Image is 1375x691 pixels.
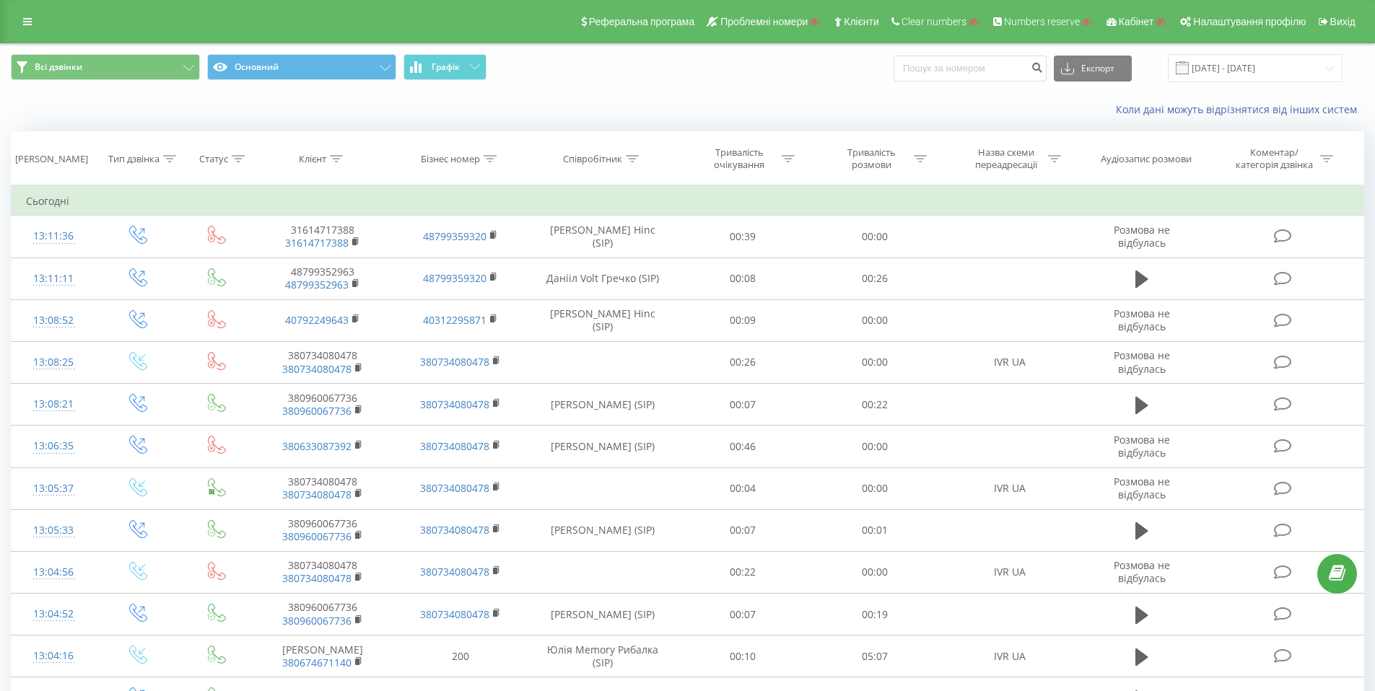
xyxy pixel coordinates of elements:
[529,299,677,341] td: [PERSON_NAME] Hinc (SIP)
[254,341,391,383] td: 380734080478
[254,509,391,551] td: 380960067736
[1193,16,1306,27] span: Налаштування профілю
[677,299,809,341] td: 00:09
[1114,433,1170,459] span: Розмова не відбулась
[26,516,82,545] div: 13:05:33
[677,258,809,299] td: 00:08
[677,384,809,426] td: 00:07
[26,348,82,377] div: 13:08:25
[26,642,82,670] div: 13:04:16
[809,299,941,341] td: 00:00
[940,635,1078,677] td: IVR UA
[420,523,489,537] a: 380734080478
[1114,348,1170,375] span: Розмова не відбулась
[282,656,352,669] a: 380674671140
[833,146,910,171] div: Тривалість розмови
[108,153,160,165] div: Тип дзвінка
[720,16,808,27] span: Проблемні номери
[26,432,82,460] div: 13:06:35
[809,341,941,383] td: 00:00
[282,404,352,418] a: 380960067736
[809,258,941,299] td: 00:26
[254,594,391,635] td: 380960067736
[423,229,486,243] a: 48799359320
[677,551,809,593] td: 00:22
[809,509,941,551] td: 00:01
[423,271,486,285] a: 48799359320
[940,341,1078,383] td: IVR UA
[809,467,941,509] td: 00:00
[677,467,809,509] td: 00:04
[967,146,1044,171] div: Назва схеми переадресації
[844,16,879,27] span: Клієнти
[420,397,489,411] a: 380734080478
[254,384,391,426] td: 380960067736
[11,54,200,80] button: Всі дзвінки
[529,258,677,299] td: Данііл Volt Гречко (SIP)
[701,146,778,171] div: Тривалість очікування
[420,565,489,578] a: 380734080478
[1114,307,1170,333] span: Розмова не відбулась
[420,607,489,621] a: 380734080478
[285,236,349,250] a: 31614717388
[282,614,352,628] a: 380960067736
[15,153,88,165] div: [PERSON_NAME]
[677,216,809,258] td: 00:39
[529,216,677,258] td: [PERSON_NAME] Hinc (SIP)
[809,426,941,467] td: 00:00
[254,467,391,509] td: 380734080478
[26,222,82,250] div: 13:11:36
[940,551,1078,593] td: IVR UA
[432,62,460,72] span: Графік
[282,529,352,543] a: 380960067736
[285,278,349,291] a: 48799352963
[420,355,489,369] a: 380734080478
[529,509,677,551] td: [PERSON_NAME] (SIP)
[1114,223,1170,250] span: Розмова не відбулась
[26,558,82,586] div: 13:04:56
[1114,558,1170,585] span: Розмова не відбулась
[589,16,695,27] span: Реферальна програма
[423,313,486,327] a: 40312295871
[529,594,677,635] td: [PERSON_NAME] (SIP)
[254,216,391,258] td: 31614717388
[207,54,396,80] button: Основний
[677,635,809,677] td: 00:10
[809,216,941,258] td: 00:00
[282,362,352,376] a: 380734080478
[677,509,809,551] td: 00:07
[282,571,352,585] a: 380734080478
[26,600,82,628] div: 13:04:52
[1116,102,1364,116] a: Коли дані можуть відрізнятися вiд інших систем
[563,153,622,165] div: Співробітник
[391,635,528,677] td: 200
[902,16,966,27] span: Clear numbers
[26,265,82,293] div: 13:11:11
[1054,56,1132,82] button: Експорт
[1114,475,1170,501] span: Розмова не відбулась
[285,313,349,327] a: 40792249643
[1101,153,1192,165] div: Аудіозапис розмови
[26,307,82,335] div: 13:08:52
[677,426,809,467] td: 00:46
[282,439,352,453] a: 380633087392
[529,384,677,426] td: [PERSON_NAME] (SIP)
[254,258,391,299] td: 48799352963
[1232,146,1317,171] div: Коментар/категорія дзвінка
[677,341,809,383] td: 00:26
[199,153,228,165] div: Статус
[254,551,391,593] td: 380734080478
[809,594,941,635] td: 00:19
[529,426,677,467] td: [PERSON_NAME] (SIP)
[282,488,352,501] a: 380734080478
[1119,16,1154,27] span: Кабінет
[299,153,326,165] div: Клієнт
[809,635,941,677] td: 05:07
[420,439,489,453] a: 380734080478
[1330,16,1356,27] span: Вихід
[12,187,1364,216] td: Сьогодні
[529,635,677,677] td: Юлія Memory Рибалка (SIP)
[677,594,809,635] td: 00:07
[35,61,82,73] span: Всі дзвінки
[809,384,941,426] td: 00:22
